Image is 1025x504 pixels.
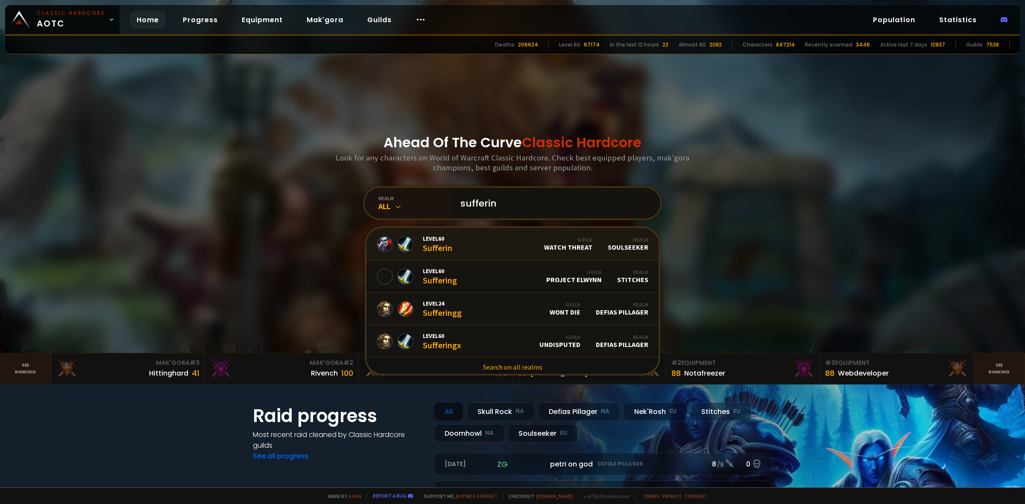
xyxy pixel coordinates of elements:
[544,236,592,251] div: Watch Threat
[423,267,457,286] div: Suffering
[176,11,225,29] a: Progress
[617,269,648,275] div: Realm
[679,41,706,49] div: Almost 60
[733,407,741,416] small: EU
[311,368,338,379] div: Rivench
[418,493,498,499] span: Support me,
[617,269,648,284] div: Stitches
[966,41,983,49] div: Guilds
[423,300,462,307] span: Level 24
[825,367,835,379] div: 88
[546,269,602,275] div: Guild
[931,41,945,49] div: 10837
[323,493,361,499] span: Made by
[866,11,922,29] a: Population
[360,11,398,29] a: Guilds
[539,334,580,349] div: undisputed
[300,11,350,29] a: Mak'gora
[366,260,659,293] a: Level60SufferingGuildProject ElwynnRealmStitches
[856,41,870,49] div: 3446
[423,235,452,242] span: Level 60
[51,353,205,384] a: Mak'Gora#3Hittinghard41
[518,41,538,49] div: 206624
[820,353,974,384] a: #3Equipment88Webdeveloper
[825,358,968,367] div: Equipment
[578,493,630,499] span: v. d752d5 - production
[130,11,166,29] a: Home
[332,153,693,172] h3: Look for any characters on World of Warcraft Classic Hardcore. Check best equipped players, mak'g...
[348,493,361,499] a: a fan
[776,41,795,49] div: 847214
[825,358,835,367] span: # 3
[644,493,659,499] a: Terms
[560,429,567,437] small: EU
[210,358,353,367] div: Mak'Gora
[669,407,676,416] small: EU
[366,228,659,260] a: Level60SufferinGuildWatch ThreatRealmSoulseeker
[467,402,535,421] div: Skull Rock
[434,481,772,503] a: [DATE]roaqpetri on godDefias Pillager5 /60
[932,11,984,29] a: Statistics
[253,451,308,461] a: See all progress
[610,41,659,49] div: In the last 12 hours
[253,402,424,429] h1: Raid progress
[536,493,573,499] a: [DOMAIN_NAME]
[709,41,722,49] div: 2082
[691,402,751,421] div: Stitches
[253,429,424,451] h4: Most recent raid cleaned by Classic Hardcore guilds
[359,353,512,384] a: Mak'Gora#1Rîvench100
[596,301,648,316] div: Defias Pillager
[805,41,852,49] div: Recently scanned
[37,9,105,30] span: AOTC
[671,358,681,367] span: # 2
[434,424,504,443] div: Doomhowl
[544,236,592,243] div: Guild
[684,368,725,379] div: Notafreezer
[538,402,620,421] div: Defias Pillager
[456,493,498,499] a: Buy me a coffee
[624,402,687,421] div: Nek'Rosh
[666,353,820,384] a: #2Equipment88Notafreezer
[596,301,648,308] div: Realm
[366,293,659,325] a: Level24SufferinggGuildWont DieRealmDefias Pillager
[378,195,450,201] div: realm
[685,493,707,499] a: Consent
[974,353,1025,384] a: Seeranking
[743,41,773,49] div: Characters
[205,353,359,384] a: Mak'Gora#2Rivench100
[608,236,648,251] div: Soulseeker
[539,334,580,340] div: Guild
[508,424,578,443] div: Soulseeker
[384,132,641,153] h1: Ahead Of The Curve
[838,368,889,379] div: Webdeveloper
[37,9,105,17] small: Classic Hardcore
[503,493,573,499] span: Checkout
[550,301,580,316] div: Wont Die
[423,332,461,340] span: Level 60
[662,41,668,49] div: 22
[366,358,659,376] a: Search on all realms
[986,41,999,49] div: 7538
[5,5,120,34] a: Classic HardcoreAOTC
[584,41,600,49] div: 67174
[423,267,457,275] span: Level 60
[608,236,648,243] div: Realm
[343,358,353,367] span: # 2
[190,358,199,367] span: # 3
[434,453,772,475] a: [DATE]zgpetri on godDefias Pillager8 /90
[366,325,659,358] a: Level60SufferingxGuildundisputedRealmDefias Pillager
[373,492,406,499] a: Report a bug
[364,358,507,367] div: Mak'Gora
[423,235,452,253] div: Sufferin
[495,41,515,49] div: Deaths
[485,429,494,437] small: NA
[596,334,648,349] div: Defias Pillager
[601,407,609,416] small: NA
[515,407,524,416] small: NA
[550,301,580,308] div: Guild
[522,133,641,152] span: Classic Hardcore
[671,367,681,379] div: 88
[671,358,814,367] div: Equipment
[56,358,199,367] div: Mak'Gora
[149,368,188,379] div: Hittinghard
